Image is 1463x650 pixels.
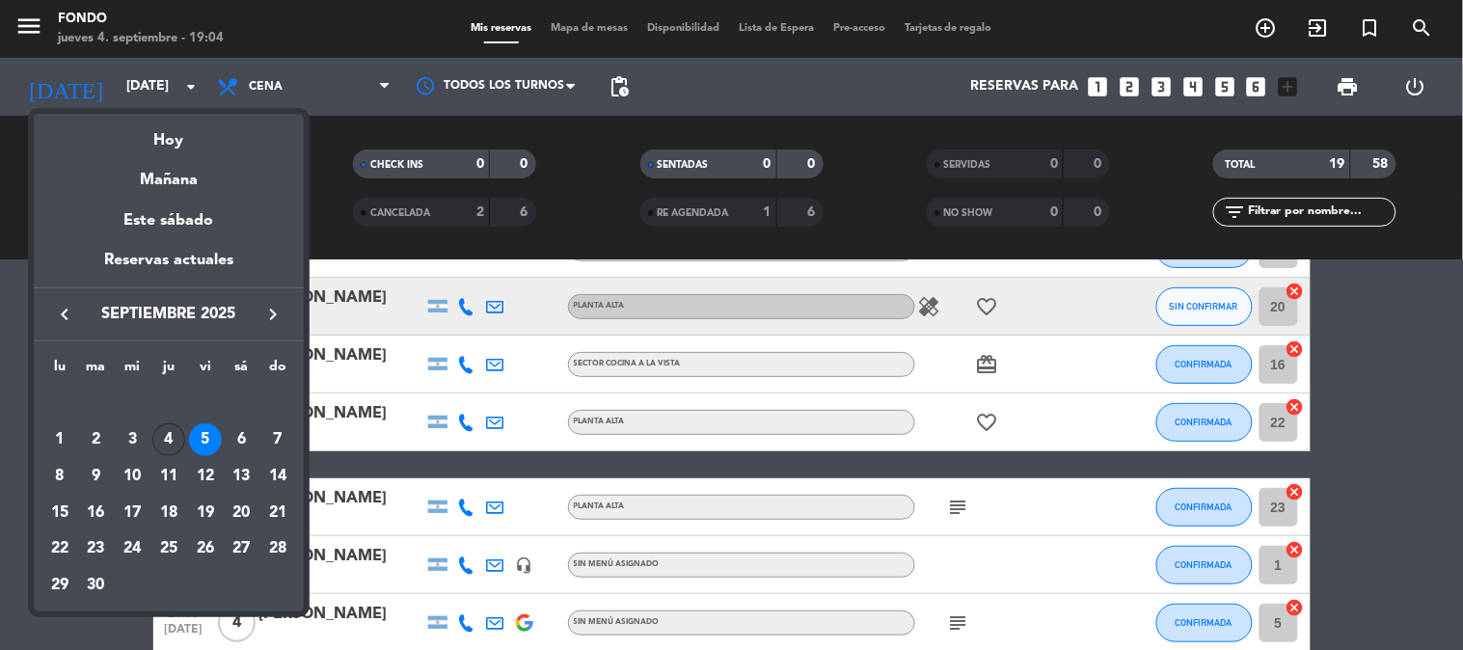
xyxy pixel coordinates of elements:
[34,248,304,287] div: Reservas actuales
[34,194,304,248] div: Este sábado
[187,458,224,495] td: 12 de septiembre de 2025
[47,302,82,327] button: keyboard_arrow_left
[224,495,260,531] td: 20 de septiembre de 2025
[34,153,304,193] div: Mañana
[82,302,256,327] span: septiembre 2025
[80,423,113,456] div: 2
[256,302,290,327] button: keyboard_arrow_right
[150,421,187,458] td: 4 de septiembre de 2025
[114,421,150,458] td: 3 de septiembre de 2025
[41,356,78,386] th: lunes
[150,458,187,495] td: 11 de septiembre de 2025
[152,460,185,493] div: 11
[116,460,149,493] div: 10
[114,530,150,567] td: 24 de septiembre de 2025
[259,458,296,495] td: 14 de septiembre de 2025
[152,497,185,529] div: 18
[259,530,296,567] td: 28 de septiembre de 2025
[259,356,296,386] th: domingo
[150,356,187,386] th: jueves
[224,356,260,386] th: sábado
[114,495,150,531] td: 17 de septiembre de 2025
[187,530,224,567] td: 26 de septiembre de 2025
[43,423,76,456] div: 1
[80,460,113,493] div: 9
[80,532,113,565] div: 23
[116,532,149,565] div: 24
[189,532,222,565] div: 26
[80,569,113,602] div: 30
[78,356,115,386] th: martes
[189,497,222,529] div: 19
[189,423,222,456] div: 5
[224,530,260,567] td: 27 de septiembre de 2025
[224,421,260,458] td: 6 de septiembre de 2025
[41,495,78,531] td: 15 de septiembre de 2025
[261,303,284,326] i: keyboard_arrow_right
[43,460,76,493] div: 8
[261,423,294,456] div: 7
[41,567,78,604] td: 29 de septiembre de 2025
[80,497,113,529] div: 16
[187,356,224,386] th: viernes
[261,460,294,493] div: 14
[78,421,115,458] td: 2 de septiembre de 2025
[41,386,296,422] td: SEP.
[187,495,224,531] td: 19 de septiembre de 2025
[259,421,296,458] td: 7 de septiembre de 2025
[41,458,78,495] td: 8 de septiembre de 2025
[150,530,187,567] td: 25 de septiembre de 2025
[187,421,224,458] td: 5 de septiembre de 2025
[43,532,76,565] div: 22
[225,423,257,456] div: 6
[261,497,294,529] div: 21
[225,497,257,529] div: 20
[225,460,257,493] div: 13
[114,356,150,386] th: miércoles
[225,532,257,565] div: 27
[78,458,115,495] td: 9 de septiembre de 2025
[116,423,149,456] div: 3
[152,532,185,565] div: 25
[43,497,76,529] div: 15
[189,460,222,493] div: 12
[150,495,187,531] td: 18 de septiembre de 2025
[261,532,294,565] div: 28
[78,495,115,531] td: 16 de septiembre de 2025
[41,421,78,458] td: 1 de septiembre de 2025
[114,458,150,495] td: 10 de septiembre de 2025
[116,497,149,529] div: 17
[78,530,115,567] td: 23 de septiembre de 2025
[34,114,304,153] div: Hoy
[43,569,76,602] div: 29
[224,458,260,495] td: 13 de septiembre de 2025
[53,303,76,326] i: keyboard_arrow_left
[78,567,115,604] td: 30 de septiembre de 2025
[152,423,185,456] div: 4
[259,495,296,531] td: 21 de septiembre de 2025
[41,530,78,567] td: 22 de septiembre de 2025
